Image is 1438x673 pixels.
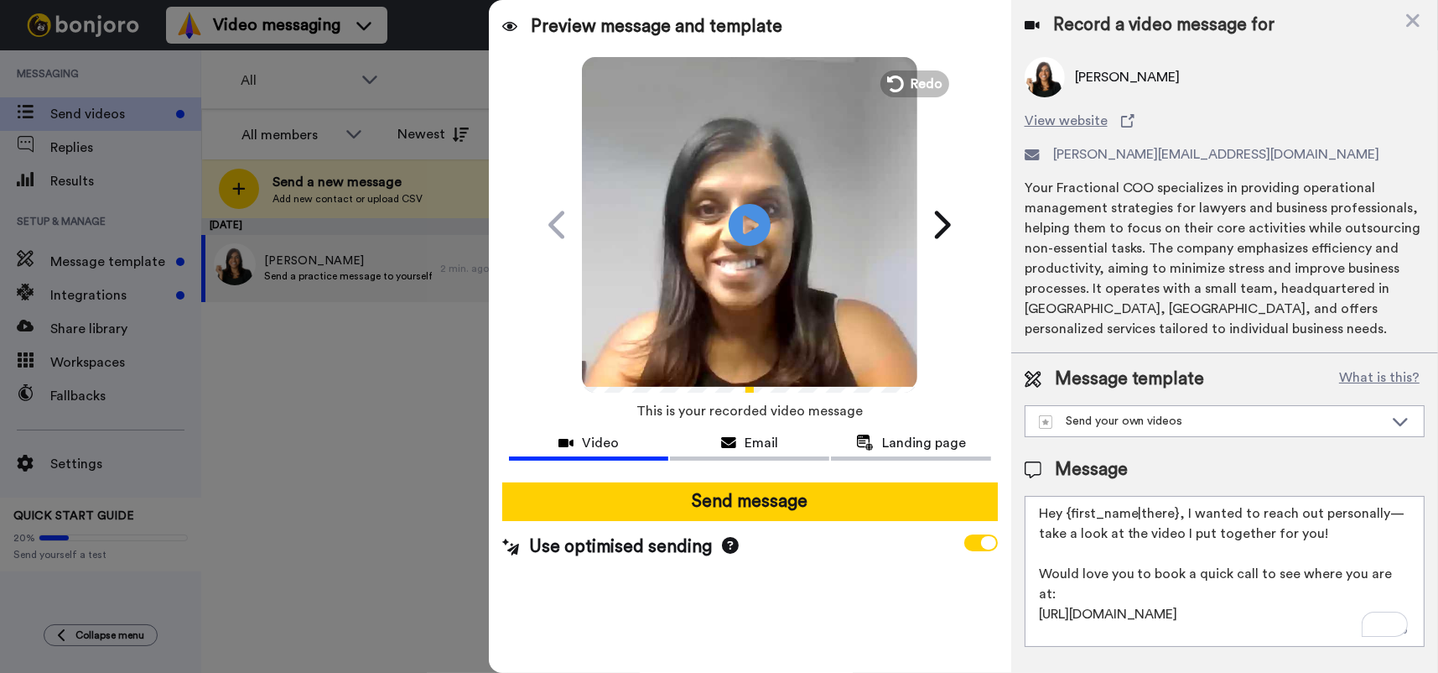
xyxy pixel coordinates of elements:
[502,483,998,521] button: Send message
[1334,367,1425,392] button: What is this?
[27,27,40,40] img: logo_orange.svg
[745,433,778,453] span: Email
[529,535,712,560] span: Use optimised sending
[64,99,150,110] div: Domain Overview
[582,433,619,453] span: Video
[167,97,180,111] img: tab_keywords_by_traffic_grey.svg
[1025,178,1425,339] div: Your Fractional COO specializes in providing operational management strategies for lawyers and bu...
[27,44,40,57] img: website_grey.svg
[1055,457,1128,483] span: Message
[44,44,184,57] div: Domain: [DOMAIN_NAME]
[1055,367,1205,392] span: Message template
[1025,111,1108,131] span: View website
[1039,415,1052,429] img: demo-template.svg
[47,27,82,40] div: v 4.0.25
[1025,496,1425,647] textarea: To enrich screen reader interactions, please activate Accessibility in Grammarly extension settings
[1039,413,1383,430] div: Send your own videos
[1025,111,1425,131] a: View website
[45,97,59,111] img: tab_domain_overview_orange.svg
[636,393,863,430] span: This is your recorded video message
[185,99,283,110] div: Keywords by Traffic
[1053,144,1380,164] span: [PERSON_NAME][EMAIL_ADDRESS][DOMAIN_NAME]
[882,433,966,453] span: Landing page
